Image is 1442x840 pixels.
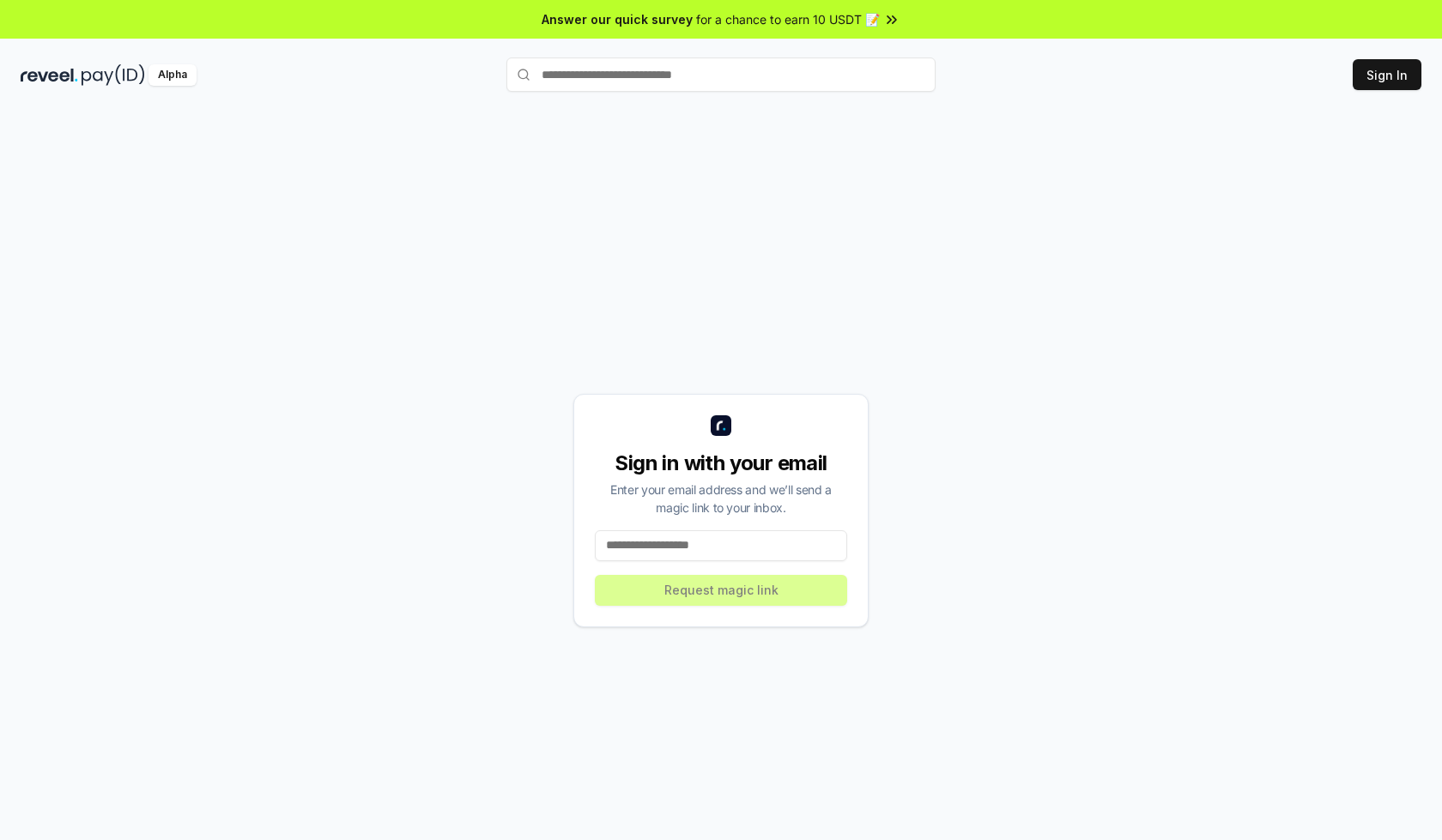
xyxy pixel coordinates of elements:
[1353,59,1421,90] button: Sign In
[82,64,145,86] img: pay_id
[148,64,197,86] div: Alpha
[21,64,78,86] img: reveel_dark
[696,10,880,28] span: for a chance to earn 10 USDT 📝
[711,415,731,436] img: logo_small
[595,450,847,477] div: Sign in with your email
[542,10,693,28] span: Answer our quick survey
[595,480,847,517] div: Enter your email address and we’ll send a magic link to your inbox.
